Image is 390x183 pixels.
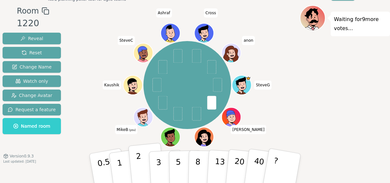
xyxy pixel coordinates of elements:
[10,154,34,159] span: Version 0.9.3
[13,123,50,129] span: Named room
[3,154,34,159] button: Version0.9.3
[3,90,61,101] button: Change Avatar
[3,33,61,44] button: Reveal
[12,64,52,70] span: Change Name
[246,76,251,81] span: SteveG is the host
[128,129,136,132] span: (you)
[102,81,121,90] span: Click to change your name
[17,5,39,17] span: Room
[20,35,43,42] span: Reveal
[231,125,266,134] span: Click to change your name
[3,75,61,87] button: Watch only
[17,17,49,30] div: 1220
[156,8,172,17] span: Click to change your name
[242,36,255,45] span: Click to change your name
[334,15,387,33] p: Waiting for 9 more votes...
[115,125,137,134] span: Click to change your name
[118,36,135,45] span: Click to change your name
[134,108,152,126] button: Click to change your avatar
[15,78,48,84] span: Watch only
[254,81,272,90] span: Click to change your name
[3,47,61,59] button: Reset
[3,160,36,163] span: Last updated: [DATE]
[3,104,61,115] button: Request a feature
[22,49,42,56] span: Reset
[3,118,61,134] button: Named room
[3,61,61,73] button: Change Name
[8,106,56,113] span: Request a feature
[204,8,218,17] span: Click to change your name
[11,92,53,99] span: Change Avatar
